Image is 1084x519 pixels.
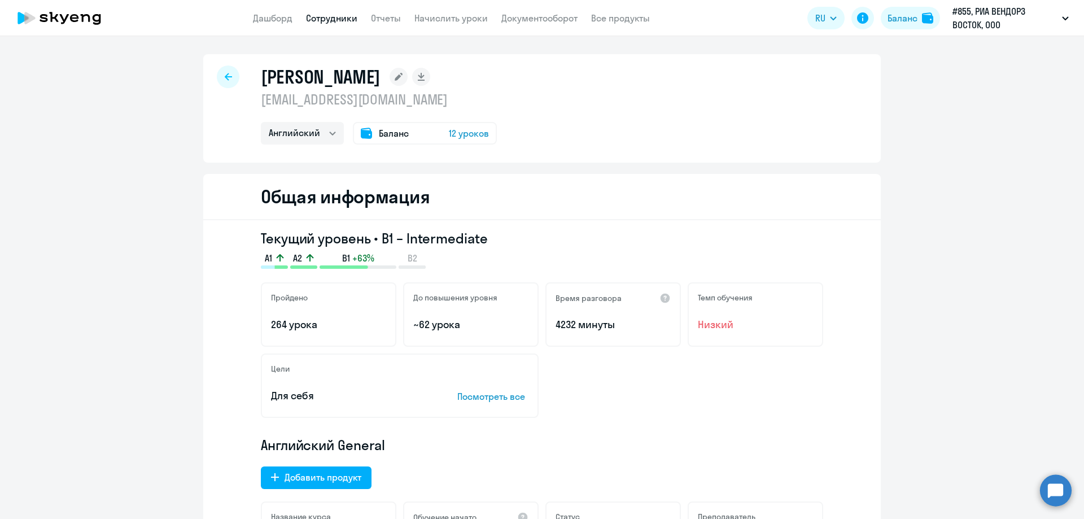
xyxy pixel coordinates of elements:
span: B1 [342,252,350,264]
p: ~62 урока [413,317,528,332]
div: Добавить продукт [285,470,361,484]
button: Добавить продукт [261,466,371,489]
h3: Текущий уровень • B1 – Intermediate [261,229,823,247]
span: Баланс [379,127,409,140]
h1: [PERSON_NAME] [261,66,381,88]
p: #855, РИА ВЕНДОРЗ ВОСТОК, ООО [952,5,1057,32]
span: A1 [265,252,272,264]
span: Низкий [698,317,813,332]
p: 264 урока [271,317,386,332]
h5: Цели [271,364,290,374]
h2: Общая информация [261,185,430,208]
button: Балансbalance [881,7,940,29]
span: B2 [408,252,417,264]
h5: Темп обучения [698,293,753,303]
span: +63% [352,252,374,264]
h5: До повышения уровня [413,293,497,303]
span: A2 [293,252,302,264]
a: Отчеты [371,12,401,24]
h5: Время разговора [556,293,622,303]
button: RU [807,7,845,29]
a: Документооборот [501,12,578,24]
span: Английский General [261,436,385,454]
a: Начислить уроки [414,12,488,24]
a: Сотрудники [306,12,357,24]
button: #855, РИА ВЕНДОРЗ ВОСТОК, ООО [947,5,1074,32]
p: 4232 минуты [556,317,671,332]
a: Все продукты [591,12,650,24]
p: Посмотреть все [457,390,528,403]
span: RU [815,11,825,25]
p: Для себя [271,389,422,403]
a: Дашборд [253,12,292,24]
div: Баланс [888,11,917,25]
p: [EMAIL_ADDRESS][DOMAIN_NAME] [261,90,497,108]
h5: Пройдено [271,293,308,303]
img: balance [922,12,933,24]
span: 12 уроков [449,127,489,140]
